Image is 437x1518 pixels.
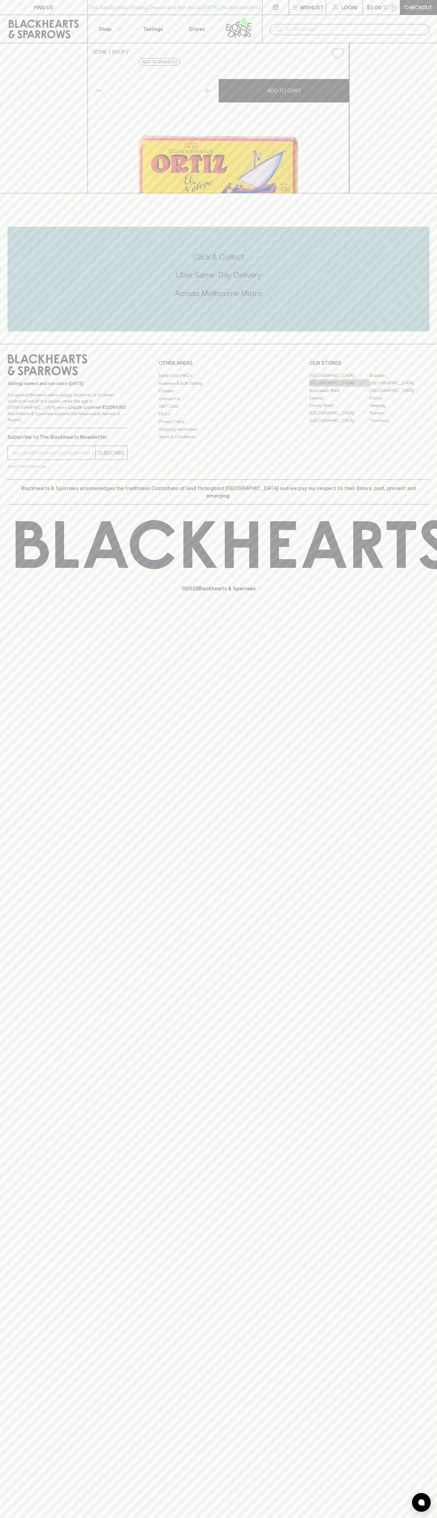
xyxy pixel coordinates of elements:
[96,446,127,459] button: SUBSCRIBE
[112,49,125,55] a: SHOP
[98,449,125,457] p: SUBSCRIBE
[139,58,180,66] button: Add to wishlist
[370,372,430,379] a: Braddon
[367,4,382,11] p: $0.00
[7,252,430,262] h5: Click & Collect
[370,417,430,424] a: Thornbury
[175,15,219,43] a: Stores
[159,433,279,441] a: Terms & Conditions
[7,288,430,299] h5: Across Melbourne Metro
[12,448,96,458] input: e.g. jane@blackheartsandsparrows.com.au
[159,359,279,367] p: OTHER AREAS
[143,25,163,33] p: Tastings
[370,409,430,417] a: Prahran
[310,359,430,367] p: OUR STORES
[159,372,279,379] a: Bottle Drop FAQ's
[159,379,279,387] a: Business & Bulk Gifting
[88,64,349,193] img: 43825.png
[7,433,127,441] p: Subscribe to The Blackhearts Newsletter
[7,392,127,423] p: It is against the law to sell or supply alcohol to, or to obtain alcohol on behalf of a person un...
[310,394,370,402] a: Elwood
[131,15,175,43] a: Tastings
[68,405,126,410] strong: Liquor License #32064953
[405,4,433,11] p: Checkout
[310,409,370,417] a: [GEOGRAPHIC_DATA]
[7,270,430,280] h5: Uber Same-Day Delivery
[219,79,349,102] button: ADD TO CART
[93,49,107,55] a: HOME
[159,387,279,395] a: Careers
[99,25,111,33] p: Shop
[392,6,395,9] p: 0
[310,372,370,379] a: [GEOGRAPHIC_DATA]
[370,402,430,409] a: Geelong
[159,410,279,418] a: FAQ's
[310,417,370,424] a: [GEOGRAPHIC_DATA]
[12,484,425,499] p: Blackhearts & Sparrows acknowledges the traditional Custodians of land throughout [GEOGRAPHIC_DAT...
[285,24,425,34] input: Try "Pinot noir"
[370,394,430,402] a: Fitzroy
[189,25,205,33] p: Stores
[159,425,279,433] a: Shipping Information
[310,379,370,387] a: [GEOGRAPHIC_DATA]
[7,227,430,331] div: Call to action block
[159,418,279,425] a: Privacy Policy
[370,387,430,394] a: [GEOGRAPHIC_DATA]
[418,1499,425,1506] img: bubble-icon
[300,4,324,11] p: Wishlist
[159,403,279,410] a: Gift Cards
[159,395,279,402] a: Contact Us
[267,87,301,94] p: ADD TO CART
[7,380,127,387] p: Sibling owned and run since [DATE]
[329,46,346,62] button: Add to wishlist
[370,379,430,387] a: [GEOGRAPHIC_DATA]
[34,4,53,11] p: FIND US
[341,4,357,11] p: Login
[88,15,132,43] button: Shop
[310,387,370,394] a: Brunswick West
[7,463,127,469] p: We will never spam you
[310,402,370,409] a: Fitzroy North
